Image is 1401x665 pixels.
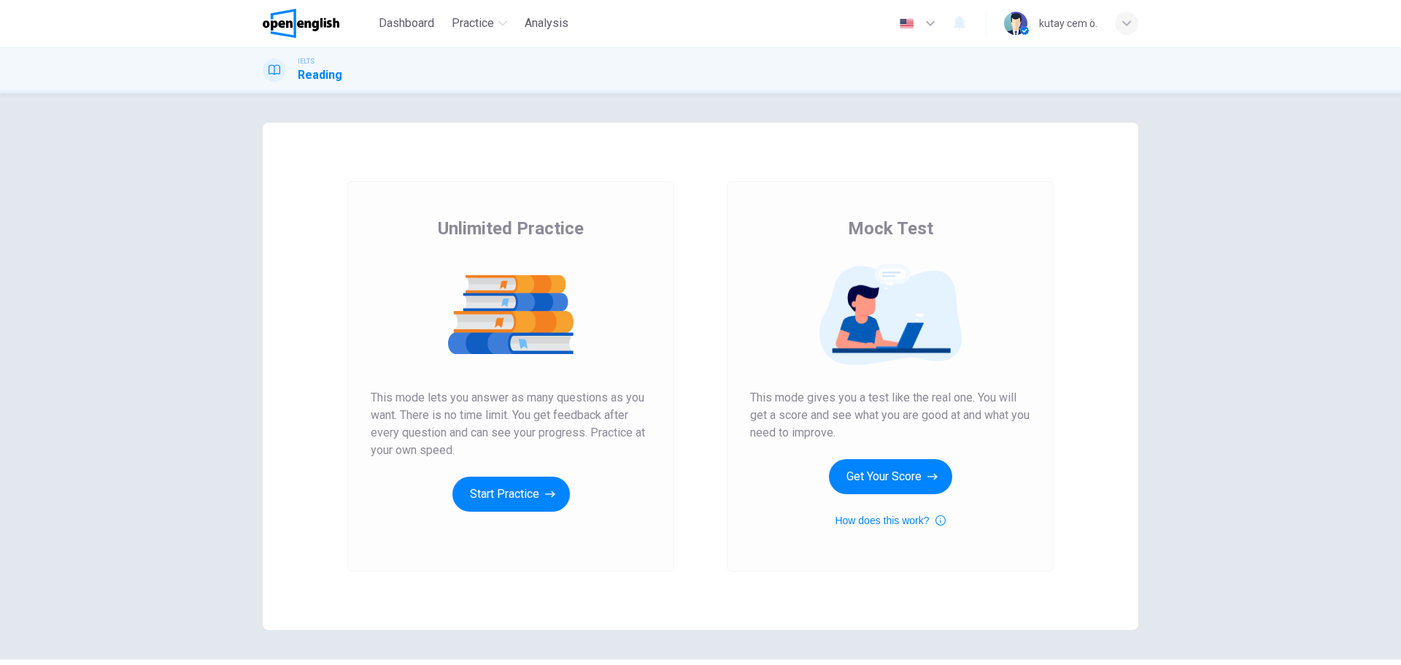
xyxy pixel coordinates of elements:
span: Analysis [525,15,568,32]
h1: Reading [298,66,342,84]
img: en [898,18,916,29]
button: Dashboard [373,10,440,36]
img: Profile picture [1004,12,1027,35]
button: Start Practice [452,477,570,512]
button: Analysis [519,10,574,36]
span: Dashboard [379,15,434,32]
span: Unlimited Practice [438,217,584,240]
button: Get Your Score [829,459,952,494]
button: Practice [446,10,513,36]
span: IELTS [298,56,314,66]
span: This mode lets you answer as many questions as you want. There is no time limit. You get feedback... [371,389,651,459]
a: OpenEnglish logo [263,9,373,38]
div: kutay cem ö. [1039,15,1097,32]
img: OpenEnglish logo [263,9,339,38]
span: Practice [452,15,494,32]
span: Mock Test [848,217,933,240]
span: This mode gives you a test like the real one. You will get a score and see what you are good at a... [750,389,1030,442]
button: How does this work? [835,512,945,529]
